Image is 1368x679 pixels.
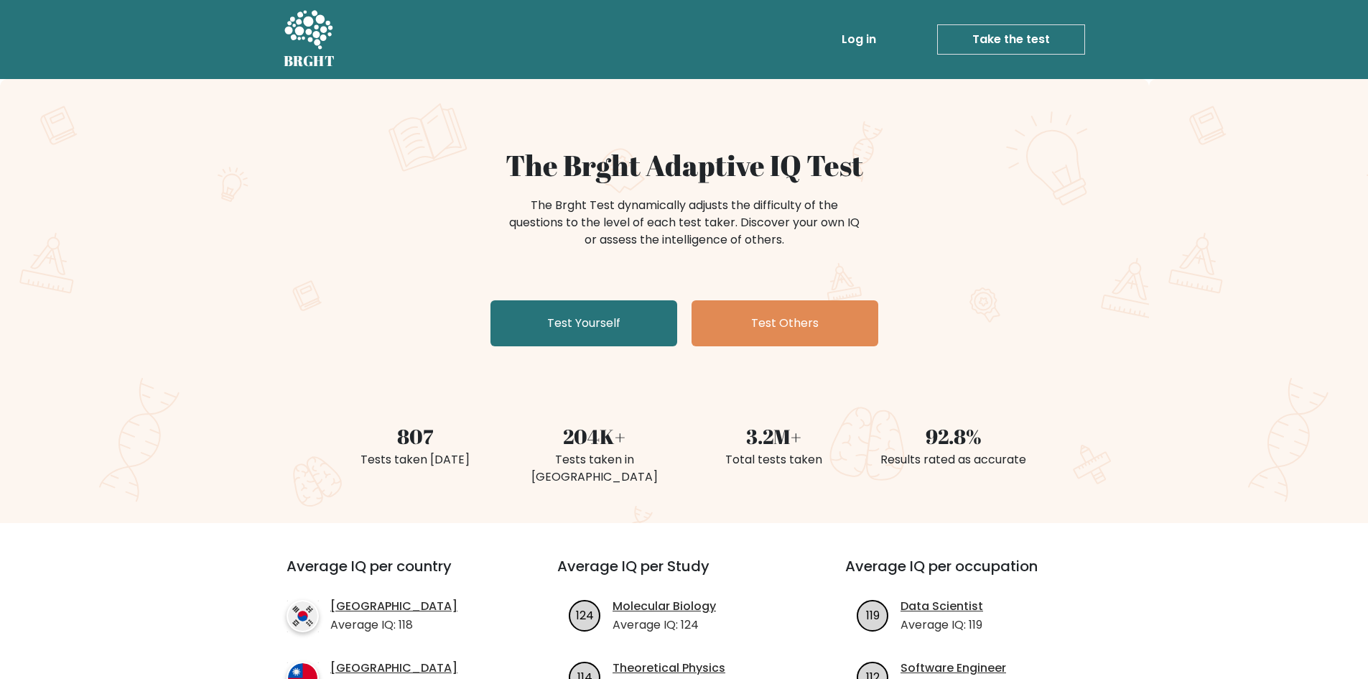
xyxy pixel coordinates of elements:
a: Test Yourself [490,300,677,346]
a: Theoretical Physics [613,660,725,677]
a: Take the test [937,24,1085,55]
img: country [287,600,319,632]
h5: BRGHT [284,52,335,70]
a: BRGHT [284,6,335,73]
div: Tests taken [DATE] [334,451,496,468]
h3: Average IQ per country [287,558,506,592]
div: 92.8% [873,421,1035,451]
div: 3.2M+ [693,421,855,451]
p: Average IQ: 119 [901,616,983,634]
div: Total tests taken [693,451,855,468]
h3: Average IQ per occupation [845,558,1099,592]
div: The Brght Test dynamically adjusts the difficulty of the questions to the level of each test take... [505,197,864,249]
a: Test Others [692,300,878,346]
p: Average IQ: 124 [613,616,716,634]
div: 204K+ [513,421,676,451]
a: Log in [836,25,882,54]
a: [GEOGRAPHIC_DATA] [330,660,457,677]
p: Average IQ: 118 [330,616,457,634]
div: 807 [334,421,496,451]
a: Data Scientist [901,598,983,615]
div: Tests taken in [GEOGRAPHIC_DATA] [513,451,676,486]
a: Software Engineer [901,660,1006,677]
h1: The Brght Adaptive IQ Test [334,148,1035,183]
h3: Average IQ per Study [557,558,811,592]
text: 119 [866,606,880,623]
text: 124 [576,606,594,623]
a: Molecular Biology [613,598,716,615]
a: [GEOGRAPHIC_DATA] [330,598,457,615]
div: Results rated as accurate [873,451,1035,468]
